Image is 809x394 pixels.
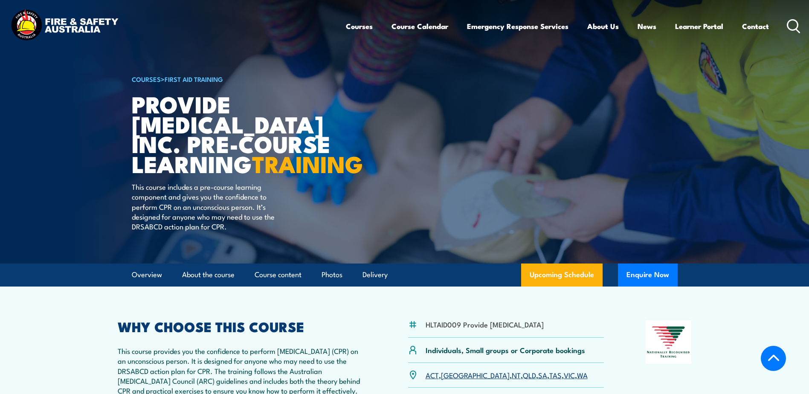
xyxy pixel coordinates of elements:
button: Enquire Now [618,264,678,287]
a: WA [577,370,588,380]
a: Emergency Response Services [467,15,568,38]
h2: WHY CHOOSE THIS COURSE [118,320,367,332]
a: ACT [426,370,439,380]
a: Upcoming Schedule [521,264,603,287]
p: This course includes a pre-course learning component and gives you the confidence to perform CPR ... [132,182,287,232]
a: TAS [549,370,562,380]
a: Learner Portal [675,15,723,38]
a: News [638,15,656,38]
a: Courses [346,15,373,38]
a: SA [538,370,547,380]
p: Individuals, Small groups or Corporate bookings [426,345,585,355]
a: First Aid Training [165,74,223,84]
strong: TRAINING [252,145,363,181]
a: NT [512,370,521,380]
a: About Us [587,15,619,38]
h1: Provide [MEDICAL_DATA] inc. Pre-course Learning [132,94,342,174]
a: About the course [182,264,235,286]
a: [GEOGRAPHIC_DATA] [441,370,510,380]
a: Contact [742,15,769,38]
a: VIC [564,370,575,380]
h6: > [132,74,342,84]
img: Nationally Recognised Training logo. [646,320,692,364]
a: Course Calendar [391,15,448,38]
p: , , , , , , , [426,370,588,380]
a: QLD [523,370,536,380]
li: HLTAID009 Provide [MEDICAL_DATA] [426,319,544,329]
a: Overview [132,264,162,286]
a: Delivery [362,264,388,286]
a: Photos [322,264,342,286]
a: COURSES [132,74,161,84]
a: Course content [255,264,302,286]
